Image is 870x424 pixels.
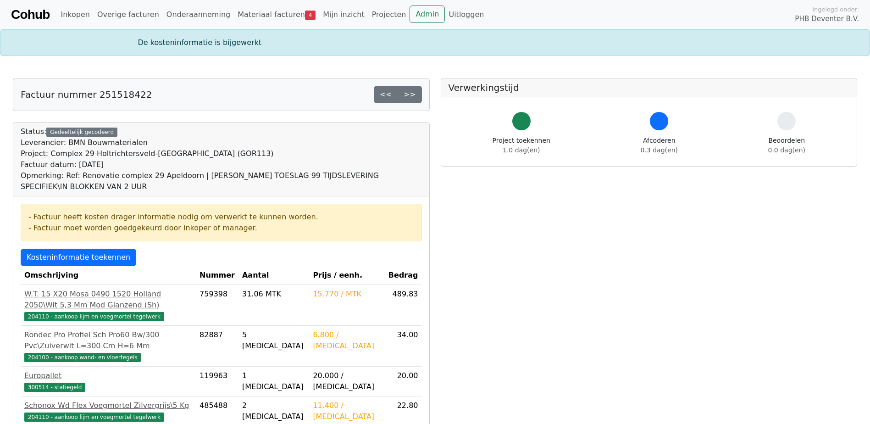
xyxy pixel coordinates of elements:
span: 300514 - statiegeld [24,383,85,392]
span: 1.0 dag(en) [503,146,540,154]
a: Overige facturen [94,6,163,24]
th: Bedrag [384,266,421,285]
span: 0.0 dag(en) [768,146,805,154]
a: >> [398,86,422,103]
div: Leverancier: BMN Bouwmaterialen [21,137,422,148]
h5: Factuur nummer 251518422 [21,89,152,100]
div: 15.770 / MTK [313,289,380,300]
span: 204100 - aankoop wand- en vloertegels [24,353,141,362]
div: 31.06 MTK [242,289,305,300]
div: De kosteninformatie is bijgewerkt [133,37,738,48]
a: Uitloggen [445,6,488,24]
div: W.T. 15 X20 Mosa 0490 1520 Holland 2050\Wit 5,3 Mm Mod Glanzend (Sh) [24,289,192,311]
a: Kosteninformatie toekennen [21,249,136,266]
th: Nummer [196,266,238,285]
div: Beoordelen [768,136,805,155]
div: 5 [MEDICAL_DATA] [242,329,305,351]
div: Europallet [24,370,192,381]
div: 6.800 / [MEDICAL_DATA] [313,329,380,351]
div: Opmerking: Ref: Renovatie complex 29 Apeldoorn | [PERSON_NAME] TOESLAG 99 TIJDSLEVERING SPECIFIEK... [21,170,422,192]
div: 1 [MEDICAL_DATA] [242,370,305,392]
a: Onderaanneming [163,6,234,24]
th: Aantal [238,266,309,285]
a: Materiaal facturen4 [234,6,319,24]
div: - Factuur heeft kosten drager informatie nodig om verwerkt te kunnen worden. [28,212,414,223]
a: << [374,86,398,103]
div: Factuur datum: [DATE] [21,159,422,170]
div: Project toekennen [493,136,550,155]
td: 489.83 [384,285,421,326]
div: Project: Complex 29 Holtrichtersveld-[GEOGRAPHIC_DATA] (GOR113) [21,148,422,159]
div: Afcoderen [641,136,678,155]
div: 20.000 / [MEDICAL_DATA] [313,370,380,392]
div: 11.400 / [MEDICAL_DATA] [313,400,380,422]
a: Inkopen [57,6,93,24]
span: 0.3 dag(en) [641,146,678,154]
a: Projecten [368,6,410,24]
a: W.T. 15 X20 Mosa 0490 1520 Holland 2050\Wit 5,3 Mm Mod Glanzend (Sh)204110 - aankoop lijm en voeg... [24,289,192,322]
div: 2 [MEDICAL_DATA] [242,400,305,422]
td: 34.00 [384,326,421,367]
div: - Factuur moet worden goedgekeurd door inkoper of manager. [28,223,414,234]
span: Ingelogd onder: [812,5,859,14]
div: Status: [21,126,422,192]
td: 759398 [196,285,238,326]
a: Mijn inzicht [319,6,368,24]
td: 119963 [196,367,238,396]
a: Admin [410,6,445,23]
th: Omschrijving [21,266,196,285]
span: PHB Deventer B.V. [795,14,859,24]
a: Europallet300514 - statiegeld [24,370,192,392]
div: Gedeeltelijk gecodeerd [46,128,117,137]
span: 4 [305,11,316,20]
a: Schonox Wd Flex Voegmortel Zilvergrijs\5 Kg204110 - aankoop lijm en voegmortel tegelwerk [24,400,192,422]
span: 204110 - aankoop lijm en voegmortel tegelwerk [24,413,164,422]
h5: Verwerkingstijd [449,82,850,93]
td: 20.00 [384,367,421,396]
th: Prijs / eenh. [309,266,384,285]
td: 82887 [196,326,238,367]
span: 204110 - aankoop lijm en voegmortel tegelwerk [24,312,164,321]
div: Rondec Pro Profiel Sch Pro60 Bw/300 Pvc\Zuiverwit L=300 Cm H=6 Mm [24,329,192,351]
a: Cohub [11,4,50,26]
a: Rondec Pro Profiel Sch Pro60 Bw/300 Pvc\Zuiverwit L=300 Cm H=6 Mm204100 - aankoop wand- en vloert... [24,329,192,363]
div: Schonox Wd Flex Voegmortel Zilvergrijs\5 Kg [24,400,192,411]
